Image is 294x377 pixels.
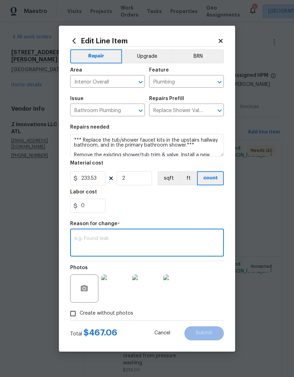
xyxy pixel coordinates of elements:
[136,77,146,87] button: Open
[70,125,109,130] h5: Repairs needed
[70,190,97,194] h5: Labor cost
[143,326,182,340] button: Cancel
[196,330,213,336] span: Submit
[154,330,170,336] span: Cancel
[197,171,224,185] button: count
[179,171,197,185] button: ft
[70,134,224,156] textarea: *** Replace the tub/shower faucet kits in the upstairs hallway bathroom, and in the primary bathr...
[70,68,82,73] h5: Area
[70,37,218,45] h2: Edit Line Item
[70,221,117,226] h5: Reason for change
[84,328,117,337] span: $ 467.06
[122,49,172,63] button: Upgrade
[149,96,184,101] h5: Repairs Prefill
[184,326,224,340] button: Submit
[172,49,224,63] button: BRN
[80,310,133,317] span: Create without photos
[158,171,179,185] button: sqft
[70,96,84,101] h5: Issue
[149,68,169,73] h5: Feature
[70,161,103,166] h5: Material cost
[70,265,88,270] h5: Photos
[136,106,146,116] button: Open
[215,106,225,116] button: Open
[70,329,117,338] div: Total
[215,77,225,87] button: Open
[70,49,122,63] button: Repair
